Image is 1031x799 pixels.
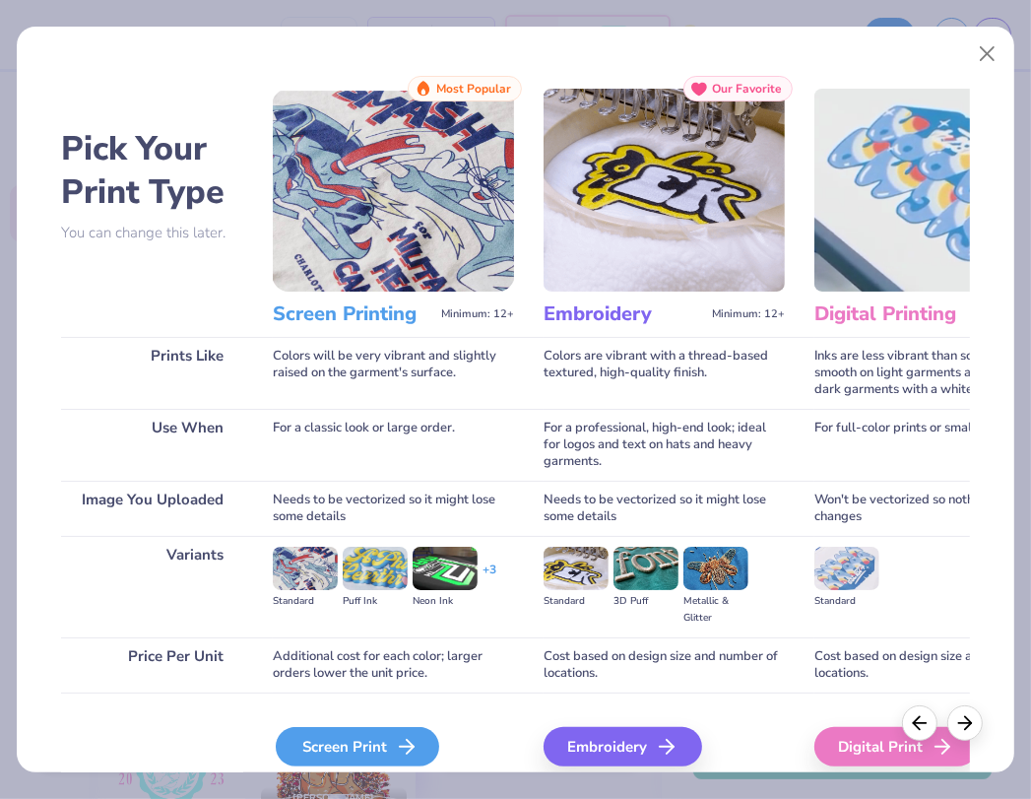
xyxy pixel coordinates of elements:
[544,409,785,481] div: For a professional, high-end look; ideal for logos and text on hats and heavy garments.
[273,481,514,536] div: Needs to be vectorized so it might lose some details
[61,481,243,536] div: Image You Uploaded
[441,307,514,321] span: Minimum: 12+
[712,307,785,321] span: Minimum: 12+
[273,593,338,610] div: Standard
[483,562,496,595] div: + 3
[544,89,785,292] img: Embroidery
[273,547,338,590] img: Standard
[814,547,879,590] img: Standard
[61,127,243,214] h2: Pick Your Print Type
[712,82,782,96] span: Our Favorite
[544,337,785,409] div: Colors are vibrant with a thread-based textured, high-quality finish.
[61,225,243,241] p: You can change this later.
[683,593,748,627] div: Metallic & Glitter
[814,727,978,766] div: Digital Print
[61,337,243,409] div: Prints Like
[613,547,678,590] img: 3D Puff
[276,727,439,766] div: Screen Print
[273,89,514,292] img: Screen Printing
[969,35,1006,73] button: Close
[273,337,514,409] div: Colors will be very vibrant and slightly raised on the garment's surface.
[273,637,514,693] div: Additional cost for each color; larger orders lower the unit price.
[544,481,785,536] div: Needs to be vectorized so it might lose some details
[413,593,478,610] div: Neon Ink
[814,593,879,610] div: Standard
[273,301,433,327] h3: Screen Printing
[683,547,748,590] img: Metallic & Glitter
[544,637,785,693] div: Cost based on design size and number of locations.
[413,547,478,590] img: Neon Ink
[613,593,678,610] div: 3D Puff
[343,547,408,590] img: Puff Ink
[814,301,975,327] h3: Digital Printing
[544,727,702,766] div: Embroidery
[544,770,785,787] span: We'll vectorize your image.
[544,547,609,590] img: Standard
[273,770,514,787] span: We'll vectorize your image.
[61,536,243,637] div: Variants
[61,409,243,481] div: Use When
[544,593,609,610] div: Standard
[273,409,514,481] div: For a classic look or large order.
[544,301,704,327] h3: Embroidery
[343,593,408,610] div: Puff Ink
[61,637,243,693] div: Price Per Unit
[436,82,511,96] span: Most Popular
